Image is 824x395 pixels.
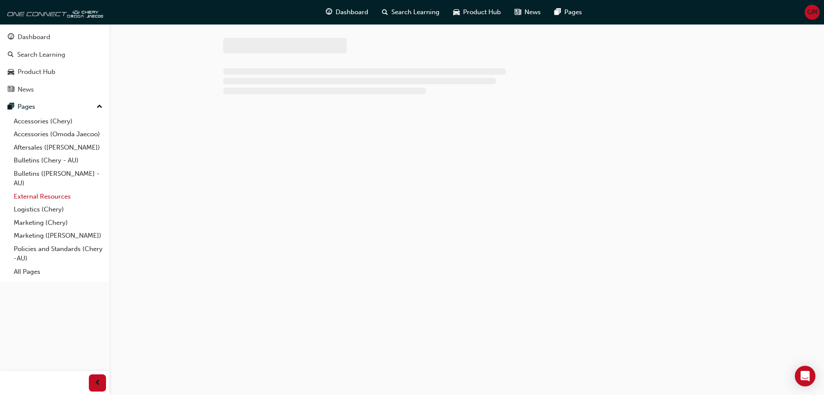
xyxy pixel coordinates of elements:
[382,7,388,18] span: search-icon
[3,28,106,99] button: DashboardSearch LearningProduct HubNews
[453,7,460,18] span: car-icon
[10,242,106,265] a: Policies and Standards (Chery -AU)
[391,7,439,17] span: Search Learning
[4,3,103,21] img: oneconnect
[10,128,106,141] a: Accessories (Omoda Jaecoo)
[326,7,332,18] span: guage-icon
[10,115,106,128] a: Accessories (Chery)
[10,154,106,167] a: Bulletins (Chery - AU)
[18,85,34,95] div: News
[3,64,106,80] a: Product Hub
[3,99,106,115] button: Pages
[8,86,14,94] span: news-icon
[94,378,101,389] span: prev-icon
[463,7,501,17] span: Product Hub
[446,3,508,21] a: car-iconProduct Hub
[375,3,446,21] a: search-iconSearch Learning
[3,82,106,98] a: News
[807,7,818,17] span: GM
[10,216,106,230] a: Marketing (Chery)
[17,50,65,60] div: Search Learning
[8,51,14,59] span: search-icon
[18,67,55,77] div: Product Hub
[805,5,820,20] button: GM
[8,34,14,41] span: guage-icon
[8,103,14,111] span: pages-icon
[10,229,106,242] a: Marketing ([PERSON_NAME])
[10,265,106,279] a: All Pages
[8,68,14,76] span: car-icon
[10,203,106,216] a: Logistics (Chery)
[3,29,106,45] a: Dashboard
[336,7,368,17] span: Dashboard
[10,167,106,190] a: Bulletins ([PERSON_NAME] - AU)
[10,190,106,203] a: External Resources
[515,7,521,18] span: news-icon
[10,141,106,154] a: Aftersales ([PERSON_NAME])
[554,7,561,18] span: pages-icon
[18,32,50,42] div: Dashboard
[97,101,103,113] span: up-icon
[3,47,106,63] a: Search Learning
[795,366,815,386] div: Open Intercom Messenger
[548,3,589,21] a: pages-iconPages
[508,3,548,21] a: news-iconNews
[319,3,375,21] a: guage-iconDashboard
[524,7,541,17] span: News
[564,7,582,17] span: Pages
[18,102,35,112] div: Pages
